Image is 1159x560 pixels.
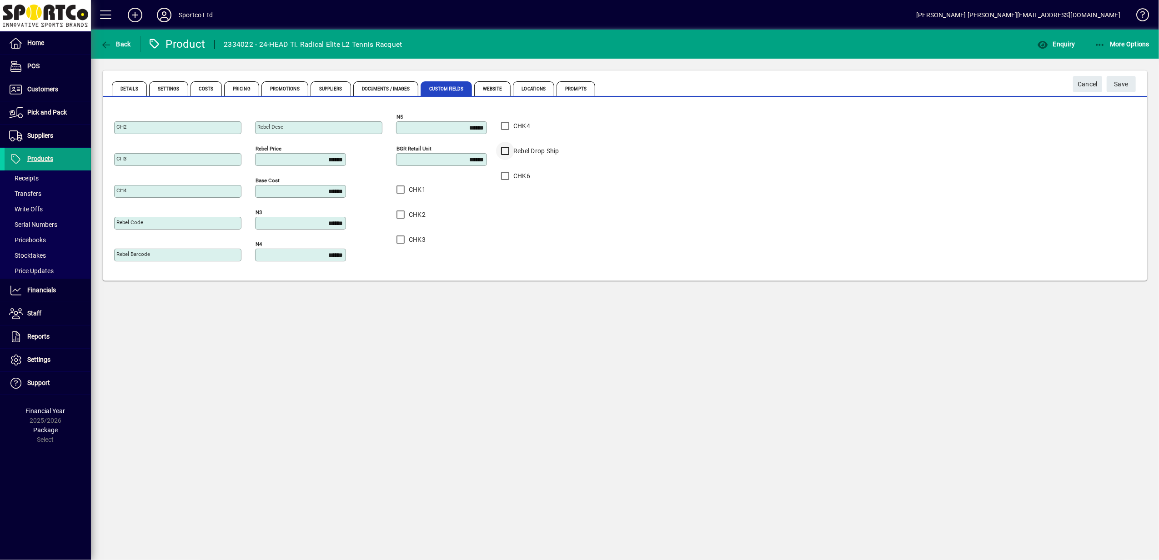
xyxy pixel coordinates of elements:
[98,36,133,52] button: Back
[9,221,57,228] span: Serial Numbers
[1107,76,1136,92] button: Save
[120,7,150,23] button: Add
[116,155,126,162] mat-label: CH3
[512,121,530,130] label: CHK4
[9,205,43,213] span: Write Offs
[5,217,91,232] a: Serial Numbers
[1129,2,1148,31] a: Knowledge Base
[256,177,280,184] mat-label: Base Cost
[5,201,91,217] a: Write Offs
[5,279,91,302] a: Financials
[256,145,281,152] mat-label: Rebel Price
[396,145,431,152] mat-label: BGR Retail Unit
[27,132,53,139] span: Suppliers
[256,241,262,247] mat-label: N4
[27,39,44,46] span: Home
[1092,36,1152,52] button: More Options
[26,407,65,415] span: Financial Year
[116,251,150,257] mat-label: Rebel Barcode
[5,170,91,186] a: Receipts
[353,81,419,96] span: Documents / Images
[1035,36,1077,52] button: Enquiry
[1078,77,1098,92] span: Cancel
[407,235,426,244] label: CHK3
[149,81,188,96] span: Settings
[9,190,41,197] span: Transfers
[5,232,91,248] a: Pricebooks
[100,40,131,48] span: Back
[9,252,46,259] span: Stocktakes
[224,81,259,96] span: Pricing
[407,210,426,219] label: CHK2
[256,209,262,215] mat-label: N3
[116,219,143,225] mat-label: Rebel Code
[311,81,351,96] span: Suppliers
[9,267,54,275] span: Price Updates
[5,32,91,55] a: Home
[33,426,58,434] span: Package
[5,302,91,325] a: Staff
[1037,40,1075,48] span: Enquiry
[116,187,126,194] mat-label: CH4
[179,8,213,22] div: Sportco Ltd
[9,175,39,182] span: Receipts
[27,109,67,116] span: Pick and Pack
[5,125,91,147] a: Suppliers
[27,155,53,162] span: Products
[407,185,426,194] label: CHK1
[27,85,58,93] span: Customers
[5,372,91,395] a: Support
[261,81,308,96] span: Promotions
[916,8,1120,22] div: [PERSON_NAME] [PERSON_NAME][EMAIL_ADDRESS][DOMAIN_NAME]
[257,124,283,130] mat-label: Rebel Desc
[191,81,222,96] span: Costs
[224,37,402,52] div: 2334022 - 24-HEAD Ti. Radical Elite L2 Tennis Racquet
[513,81,554,96] span: Locations
[27,310,41,317] span: Staff
[1114,77,1129,92] span: ave
[557,81,595,96] span: Prompts
[5,349,91,371] a: Settings
[512,146,559,155] label: Rebel Drop Ship
[5,263,91,279] a: Price Updates
[150,7,179,23] button: Profile
[5,101,91,124] a: Pick and Pack
[27,356,50,363] span: Settings
[1094,40,1150,48] span: More Options
[5,186,91,201] a: Transfers
[27,379,50,386] span: Support
[474,81,511,96] span: Website
[9,236,46,244] span: Pricebooks
[27,333,50,340] span: Reports
[91,36,141,52] app-page-header-button: Back
[1073,76,1102,92] button: Cancel
[421,81,472,96] span: Custom Fields
[1114,80,1118,88] span: S
[512,171,530,180] label: CHK6
[5,325,91,348] a: Reports
[5,78,91,101] a: Customers
[27,62,40,70] span: POS
[148,37,206,51] div: Product
[5,55,91,78] a: POS
[116,124,126,130] mat-label: CH2
[112,81,147,96] span: Details
[27,286,56,294] span: Financials
[396,114,403,120] mat-label: N5
[5,248,91,263] a: Stocktakes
